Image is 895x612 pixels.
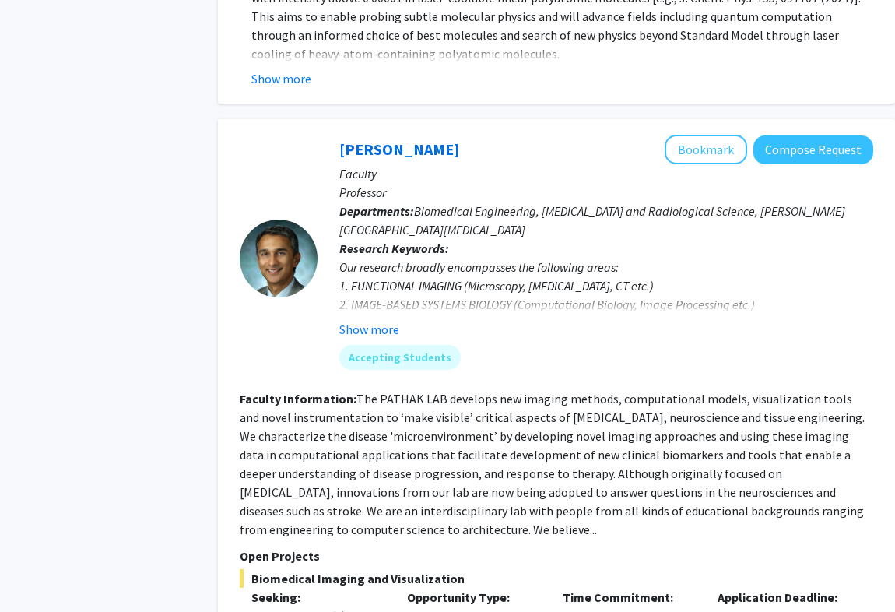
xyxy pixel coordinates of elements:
[407,588,539,607] p: Opportunity Type:
[339,241,449,256] b: Research Keywords:
[251,588,384,607] p: Seeking:
[240,391,865,537] fg-read-more: The PATHAK LAB develops new imaging methods, computational models, visualization tools and novel ...
[665,135,747,164] button: Add Arvind Pathak to Bookmarks
[251,69,311,88] button: Show more
[339,258,873,351] div: Our research broadly encompasses the following areas: 1. FUNCTIONAL IMAGING (Microscopy, [MEDICAL...
[12,542,66,600] iframe: Chat
[240,569,873,588] span: Biomedical Imaging and Visualization
[718,588,850,607] p: Application Deadline:
[339,345,461,370] mat-chip: Accepting Students
[339,183,873,202] p: Professor
[339,139,459,159] a: [PERSON_NAME]
[240,547,873,565] p: Open Projects
[240,391,356,406] b: Faculty Information:
[753,135,873,164] button: Compose Request to Arvind Pathak
[339,203,414,219] b: Departments:
[339,203,845,237] span: Biomedical Engineering, [MEDICAL_DATA] and Radiological Science, [PERSON_NAME][GEOGRAPHIC_DATA][M...
[339,164,873,183] p: Faculty
[563,588,695,607] p: Time Commitment:
[339,320,399,339] button: Show more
